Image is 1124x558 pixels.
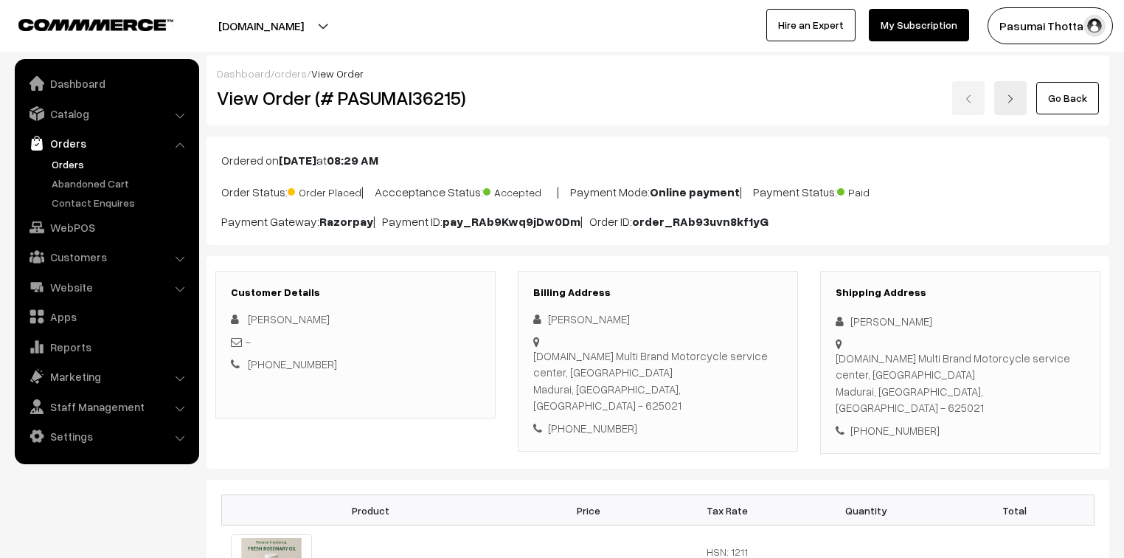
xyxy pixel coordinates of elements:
p: Order Status: | Accceptance Status: | Payment Mode: | Payment Status: [221,181,1094,201]
a: Catalog [18,100,194,127]
a: Orders [18,130,194,156]
b: 08:29 AM [327,153,378,168]
a: My Subscription [869,9,969,41]
div: [PERSON_NAME] [836,313,1085,330]
a: Hire an Expert [766,9,856,41]
div: / / [217,66,1099,81]
div: [DOMAIN_NAME] Multi Brand Motorcycle service center, [GEOGRAPHIC_DATA] Madurai, [GEOGRAPHIC_DATA]... [836,350,1085,416]
img: user [1083,15,1106,37]
h3: Customer Details [231,286,480,299]
a: Customers [18,244,194,270]
span: Order Placed [288,181,361,200]
a: Settings [18,423,194,449]
a: Staff Management [18,393,194,420]
th: Total [935,495,1094,526]
a: Contact Enquires [48,195,194,210]
a: Dashboard [217,67,271,80]
b: Online payment [650,185,740,199]
a: Abandoned Cart [48,176,194,191]
img: right-arrow.png [1006,94,1015,103]
a: [PHONE_NUMBER] [248,357,337,371]
b: [DATE] [279,153,316,168]
img: COMMMERCE [18,19,173,30]
h3: Shipping Address [836,286,1085,299]
b: order_RAb93uvn8kf1yG [632,214,769,229]
a: Dashboard [18,70,194,97]
a: Orders [48,156,194,172]
a: Go Back [1036,82,1099,114]
b: Razorpay [319,214,373,229]
span: [PERSON_NAME] [248,312,330,325]
span: Accepted [483,181,557,200]
div: [DOMAIN_NAME] Multi Brand Motorcycle service center, [GEOGRAPHIC_DATA] Madurai, [GEOGRAPHIC_DATA]... [533,348,783,414]
div: - [231,334,480,351]
button: [DOMAIN_NAME] [167,7,355,44]
a: Reports [18,334,194,360]
b: pay_RAb9Kwq9jDw0Dm [443,214,580,229]
button: Pasumai Thotta… [988,7,1113,44]
a: COMMMERCE [18,15,148,32]
p: Payment Gateway: | Payment ID: | Order ID: [221,213,1094,230]
a: Apps [18,303,194,330]
span: View Order [311,67,364,80]
th: Quantity [797,495,935,526]
th: Tax Rate [658,495,797,526]
h3: Billing Address [533,286,783,299]
th: Price [519,495,658,526]
a: Website [18,274,194,300]
a: Marketing [18,363,194,390]
p: Ordered on at [221,151,1094,169]
div: [PHONE_NUMBER] [836,422,1085,439]
div: [PERSON_NAME] [533,311,783,328]
a: WebPOS [18,214,194,241]
h2: View Order (# PASUMAI36215) [217,86,496,109]
div: [PHONE_NUMBER] [533,420,783,437]
a: orders [274,67,307,80]
span: Paid [837,181,911,200]
th: Product [222,495,519,526]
